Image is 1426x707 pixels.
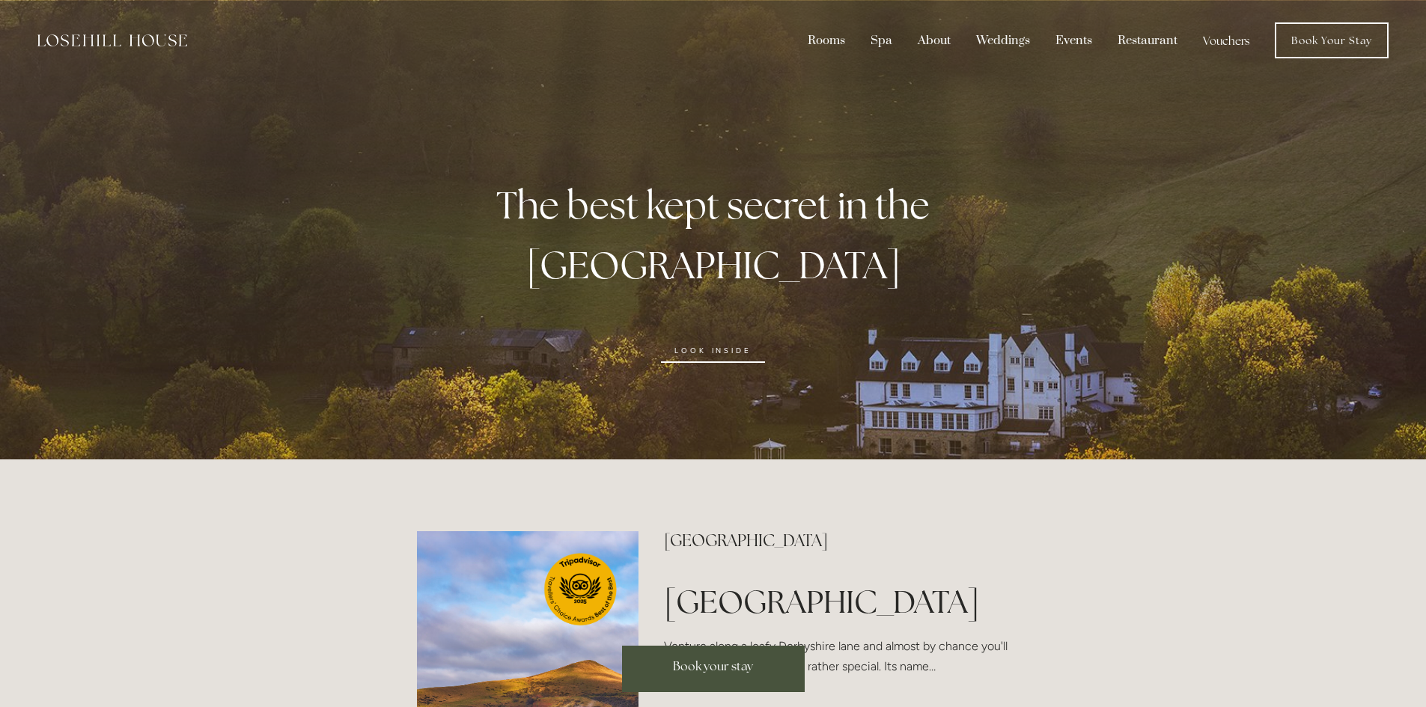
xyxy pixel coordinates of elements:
[664,636,1009,697] p: Venture along a leafy Derbyshire lane and almost by chance you'll happen across somewhere rather ...
[796,26,856,55] div: Rooms
[664,583,1009,620] h1: [GEOGRAPHIC_DATA]
[859,26,904,55] div: Spa
[907,26,962,55] div: About
[1044,26,1103,55] div: Events
[673,658,753,674] span: Book your stay
[661,339,764,363] a: look inside
[664,531,1009,551] h2: [GEOGRAPHIC_DATA]
[1106,26,1189,55] div: Restaurant
[1192,26,1261,55] a: Vouchers
[1275,22,1389,58] a: Book Your Stay
[965,26,1041,55] div: Weddings
[622,646,805,692] a: Book your stay
[37,34,187,46] img: Losehill House
[496,181,930,290] strong: The best kept secret in the [GEOGRAPHIC_DATA]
